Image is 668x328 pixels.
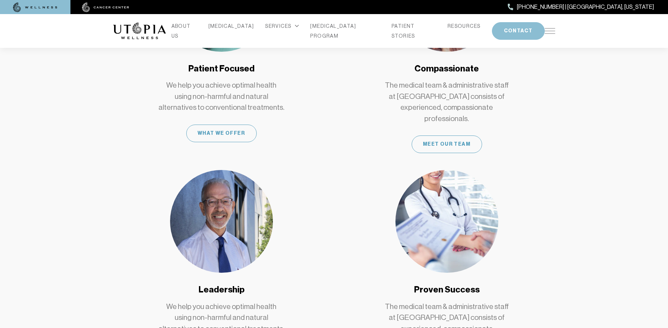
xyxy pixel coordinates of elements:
a: [MEDICAL_DATA] PROGRAM [310,21,380,41]
div: What We Offer [186,125,257,142]
div: Meet Our Team [412,135,482,153]
img: cancer center [82,2,129,12]
h4: Leadership [199,284,244,296]
span: [PHONE_NUMBER] | [GEOGRAPHIC_DATA], [US_STATE] [517,2,654,12]
a: PATIENT STORIES [392,21,436,41]
img: Leadership [170,170,273,273]
img: logo [113,23,166,39]
p: The medical team & administrative staff at [GEOGRAPHIC_DATA] consists of experienced, compassiona... [383,80,510,124]
a: [PHONE_NUMBER] | [GEOGRAPHIC_DATA], [US_STATE] [508,2,654,12]
img: icon-hamburger [545,28,555,34]
img: Proven Success [395,170,498,273]
p: We help you achieve optimal health using non-harmful and natural alternatives to conventional tre... [158,80,285,113]
h4: Compassionate [414,63,479,75]
h4: Proven Success [414,284,480,296]
div: SERVICES [265,21,299,31]
h4: Patient Focused [188,63,255,75]
button: CONTACT [492,22,545,40]
a: RESOURCES [448,21,481,31]
a: [MEDICAL_DATA] [208,21,254,31]
a: ABOUT US [171,21,197,41]
img: wellness [13,2,57,12]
